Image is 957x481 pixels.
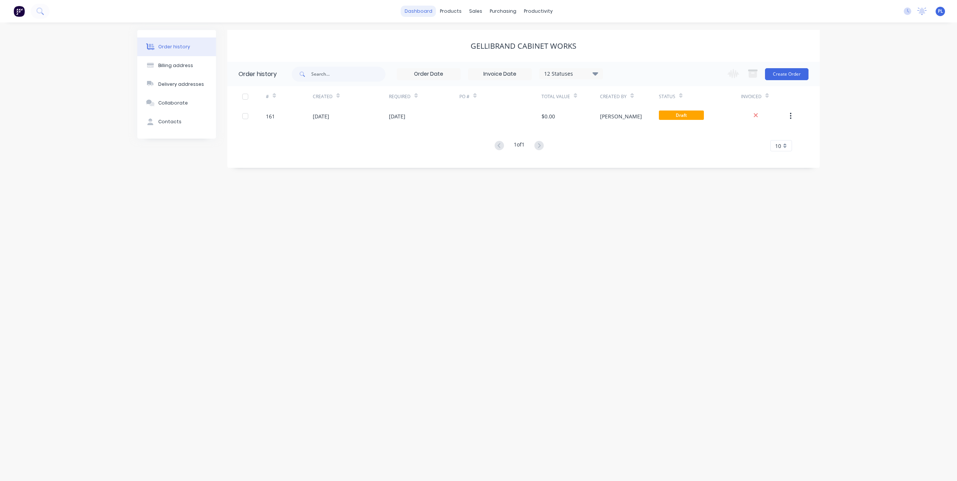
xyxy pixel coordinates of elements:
div: Created [313,93,333,100]
div: Contacts [158,118,181,125]
div: Collaborate [158,100,188,106]
div: [PERSON_NAME] [600,112,642,120]
a: dashboard [401,6,436,17]
button: Billing address [137,56,216,75]
div: sales [465,6,486,17]
div: Created [313,86,389,107]
div: [DATE] [389,112,405,120]
div: Created By [600,86,658,107]
div: 1 of 1 [514,140,525,151]
button: Delivery addresses [137,75,216,94]
div: Total Value [541,93,570,100]
input: Invoice Date [468,69,531,80]
button: Order history [137,37,216,56]
div: PO # [459,93,469,100]
button: Create Order [765,68,808,80]
div: Order history [158,43,190,50]
span: Draft [659,111,704,120]
input: Order Date [397,69,460,80]
div: 12 Statuses [540,70,603,78]
div: Invoiced [741,93,762,100]
div: Gellibrand Cabinet Works [471,42,576,51]
div: # [266,93,269,100]
div: purchasing [486,6,520,17]
div: 161 [266,112,275,120]
span: 10 [775,142,781,150]
div: Order history [238,70,277,79]
img: Factory [13,6,25,17]
button: Collaborate [137,94,216,112]
span: PL [938,8,943,15]
div: Created By [600,93,627,100]
input: Search... [311,67,385,82]
div: [DATE] [313,112,329,120]
div: Billing address [158,62,193,69]
div: Delivery addresses [158,81,204,88]
div: Invoiced [741,86,788,107]
div: Required [389,86,459,107]
div: products [436,6,465,17]
div: productivity [520,6,556,17]
div: PO # [459,86,541,107]
button: Contacts [137,112,216,131]
div: Status [659,93,675,100]
div: $0.00 [541,112,555,120]
div: Total Value [541,86,600,107]
div: Status [659,86,741,107]
div: Required [389,93,411,100]
div: # [266,86,313,107]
